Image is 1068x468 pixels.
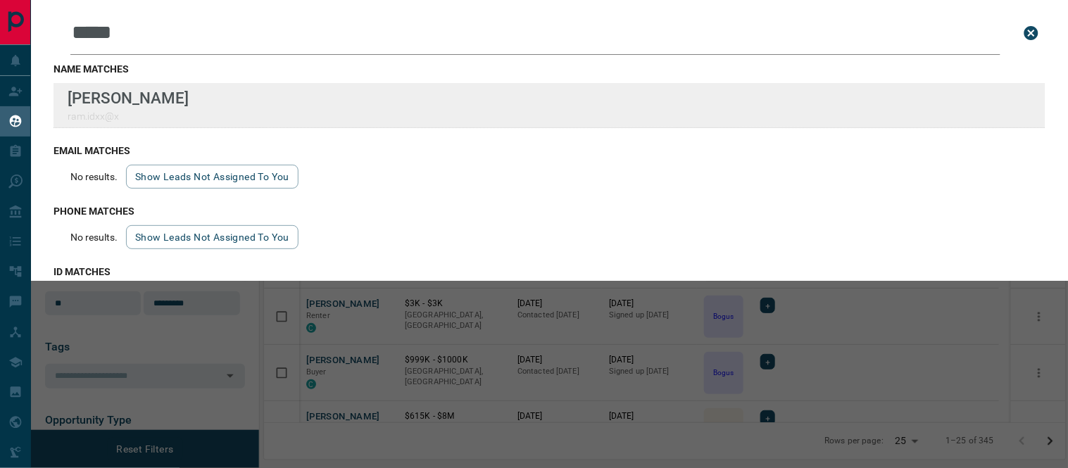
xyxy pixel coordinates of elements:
[68,110,189,122] p: ram.idxx@x
[70,171,118,182] p: No results.
[54,266,1045,277] h3: id matches
[68,89,189,107] p: [PERSON_NAME]
[54,205,1045,217] h3: phone matches
[54,63,1045,75] h3: name matches
[54,145,1045,156] h3: email matches
[1017,19,1045,47] button: close search bar
[126,225,299,249] button: show leads not assigned to you
[126,165,299,189] button: show leads not assigned to you
[70,232,118,243] p: No results.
